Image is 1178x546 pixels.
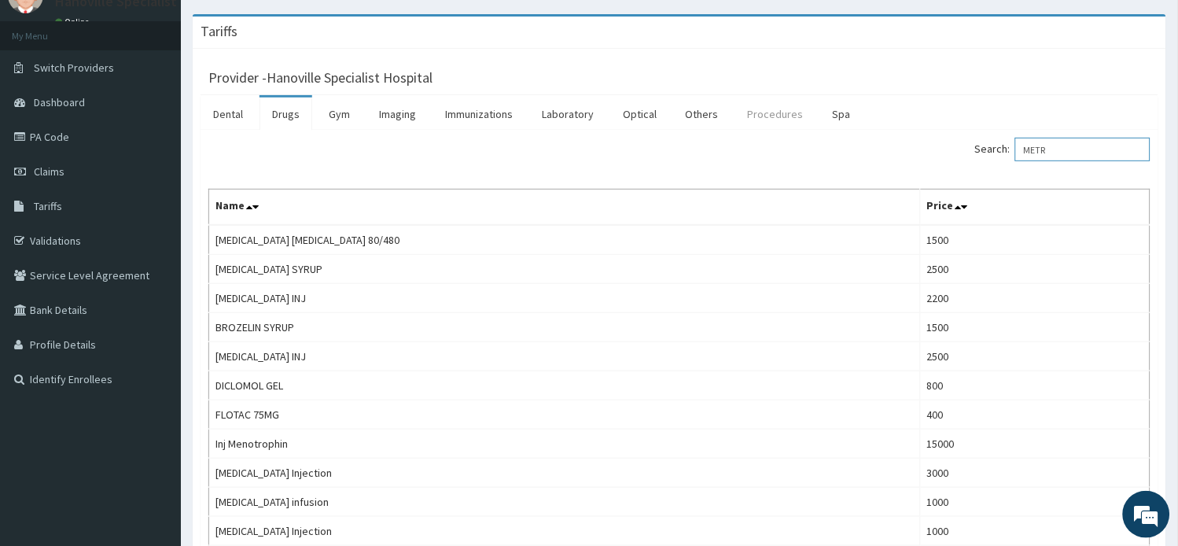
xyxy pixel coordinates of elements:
[82,88,264,109] div: Chat with us now
[91,169,217,328] span: We're online!
[366,98,429,131] a: Imaging
[260,98,312,131] a: Drugs
[920,430,1150,459] td: 15000
[34,95,85,109] span: Dashboard
[209,225,921,255] td: [MEDICAL_DATA] [MEDICAL_DATA] 80/480
[920,371,1150,400] td: 800
[820,98,863,131] a: Spa
[208,71,433,85] h3: Provider - Hanoville Specialist Hospital
[8,372,300,427] textarea: Type your message and hit 'Enter'
[1015,138,1150,161] input: Search:
[209,430,921,459] td: Inj Menotrophin
[209,284,921,313] td: [MEDICAL_DATA] INJ
[920,255,1150,284] td: 2500
[201,24,237,39] h3: Tariffs
[209,313,921,342] td: BROZELIN SYRUP
[920,313,1150,342] td: 1500
[209,517,921,546] td: [MEDICAL_DATA] Injection
[920,284,1150,313] td: 2200
[529,98,606,131] a: Laboratory
[209,255,921,284] td: [MEDICAL_DATA] SYRUP
[34,199,62,213] span: Tariffs
[34,61,114,75] span: Switch Providers
[920,400,1150,430] td: 400
[920,488,1150,517] td: 1000
[975,138,1150,161] label: Search:
[433,98,525,131] a: Immunizations
[920,517,1150,546] td: 1000
[316,98,363,131] a: Gym
[201,98,256,131] a: Dental
[920,190,1150,226] th: Price
[209,342,921,371] td: [MEDICAL_DATA] INJ
[920,225,1150,255] td: 1500
[735,98,816,131] a: Procedures
[209,459,921,488] td: [MEDICAL_DATA] Injection
[209,400,921,430] td: FLOTAC 75MG
[34,164,64,179] span: Claims
[610,98,669,131] a: Optical
[209,190,921,226] th: Name
[29,79,64,118] img: d_794563401_company_1708531726252_794563401
[55,17,93,28] a: Online
[920,342,1150,371] td: 2500
[920,459,1150,488] td: 3000
[258,8,296,46] div: Minimize live chat window
[673,98,731,131] a: Others
[209,371,921,400] td: DICLOMOL GEL
[209,488,921,517] td: [MEDICAL_DATA] infusion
